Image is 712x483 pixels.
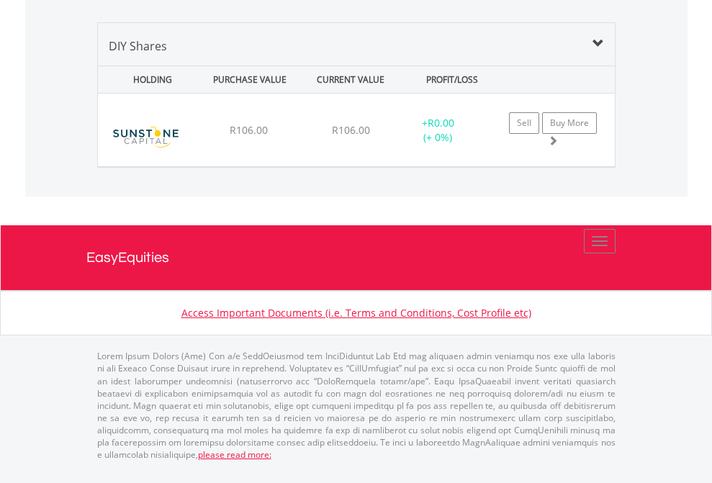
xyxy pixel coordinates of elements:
span: R106.00 [332,123,370,137]
div: PROFIT/LOSS [403,66,501,93]
a: Access Important Documents (i.e. Terms and Conditions, Cost Profile etc) [181,306,531,320]
a: Buy More [542,112,597,134]
span: DIY Shares [109,38,167,54]
a: Sell [509,112,539,134]
div: HOLDING [99,66,197,93]
img: EQU.ZA.SCL124.png [105,112,186,163]
div: PURCHASE VALUE [201,66,299,93]
span: R0.00 [428,116,454,130]
div: + (+ 0%) [393,116,483,145]
p: Lorem Ipsum Dolors (Ame) Con a/e SeddOeiusmod tem InciDiduntut Lab Etd mag aliquaen admin veniamq... [97,350,616,461]
a: please read more: [198,448,271,461]
div: CURRENT VALUE [302,66,400,93]
a: EasyEquities [86,225,626,290]
span: R106.00 [230,123,268,137]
